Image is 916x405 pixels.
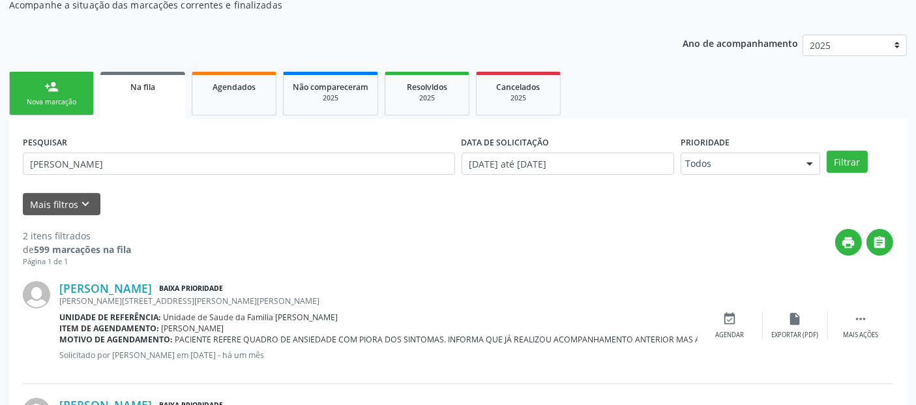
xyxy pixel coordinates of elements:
[19,97,84,107] div: Nova marcação
[156,282,226,295] span: Baixa Prioridade
[462,132,550,153] label: DATA DE SOLICITAÇÃO
[407,82,447,93] span: Resolvidos
[23,281,50,308] img: img
[44,80,59,94] div: person_add
[59,295,698,307] div: [PERSON_NAME][STREET_ADDRESS][PERSON_NAME][PERSON_NAME]
[681,132,730,153] label: Prioridade
[34,243,131,256] strong: 599 marcações na fila
[827,151,868,173] button: Filtrar
[843,331,878,340] div: Mais ações
[23,193,100,216] button: Mais filtroskeyboard_arrow_down
[842,235,856,250] i: print
[835,229,862,256] button: print
[853,312,868,326] i: 
[293,93,368,103] div: 2025
[59,350,698,361] p: Solicitado por [PERSON_NAME] em [DATE] - há um mês
[683,35,798,51] p: Ano de acompanhamento
[462,153,674,175] input: Selecione um intervalo
[175,334,814,345] span: PACIENTE REFERE QUADRO DE ANSIEDADE COM PIORA DOS SINTOMAS. INFORMA QUE JÁ REALIZOU ACOMPANHAMENT...
[772,331,819,340] div: Exportar (PDF)
[723,312,737,326] i: event_available
[59,323,159,334] b: Item de agendamento:
[293,82,368,93] span: Não compareceram
[685,157,793,170] span: Todos
[23,153,455,175] input: Nome, CNS
[23,132,67,153] label: PESQUISAR
[716,331,745,340] div: Agendar
[59,334,173,345] b: Motivo de agendamento:
[130,82,155,93] span: Na fila
[164,312,338,323] span: Unidade de Saude da Familia [PERSON_NAME]
[59,312,161,323] b: Unidade de referência:
[59,281,152,295] a: [PERSON_NAME]
[23,229,131,243] div: 2 itens filtrados
[788,312,803,326] i: insert_drive_file
[866,229,893,256] button: 
[394,93,460,103] div: 2025
[79,197,93,211] i: keyboard_arrow_down
[873,235,887,250] i: 
[213,82,256,93] span: Agendados
[23,243,131,256] div: de
[497,82,540,93] span: Cancelados
[486,93,551,103] div: 2025
[23,256,131,267] div: Página 1 de 1
[162,323,224,334] span: [PERSON_NAME]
